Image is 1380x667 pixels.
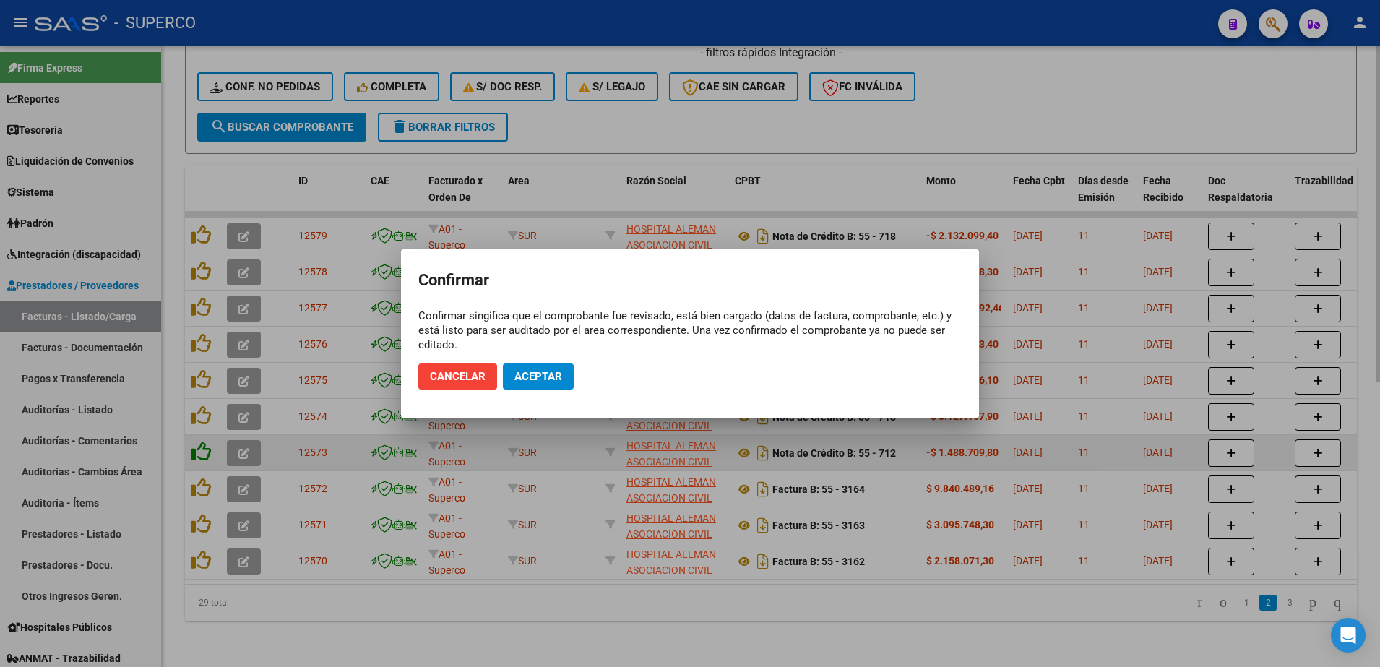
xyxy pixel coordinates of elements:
[1331,618,1366,653] div: Open Intercom Messenger
[418,267,962,294] h2: Confirmar
[430,370,486,383] span: Cancelar
[503,363,574,390] button: Aceptar
[418,363,497,390] button: Cancelar
[418,309,962,352] div: Confirmar singifica que el comprobante fue revisado, está bien cargado (datos de factura, comprob...
[514,370,562,383] span: Aceptar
